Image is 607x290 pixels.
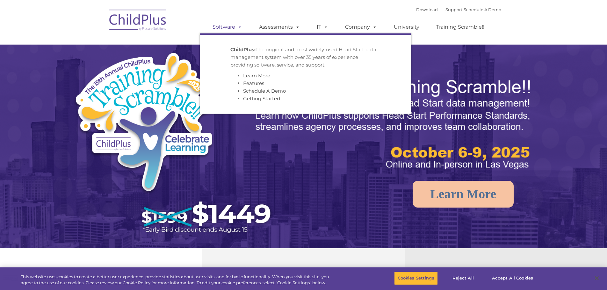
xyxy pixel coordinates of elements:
[89,68,116,73] span: Phone number
[416,7,501,12] font: |
[387,21,426,33] a: University
[445,7,462,12] a: Support
[89,42,108,47] span: Last name
[413,181,514,208] a: Learn More
[230,46,256,53] strong: ChildPlus:
[464,7,501,12] a: Schedule A Demo
[253,21,306,33] a: Assessments
[443,272,483,285] button: Reject All
[230,46,380,69] p: The original and most widely-used Head Start data management system with over 35 years of experie...
[243,73,270,79] a: Learn More
[394,272,438,285] button: Cookies Settings
[206,21,249,33] a: Software
[430,21,491,33] a: Training Scramble!!
[310,21,335,33] a: IT
[21,274,334,286] div: This website uses cookies to create a better user experience, provide statistics about user visit...
[243,80,264,86] a: Features
[488,272,537,285] button: Accept All Cookies
[243,88,286,94] a: Schedule A Demo
[339,21,383,33] a: Company
[416,7,438,12] a: Download
[243,95,280,102] a: Getting Started
[590,271,604,285] button: Close
[106,5,170,37] img: ChildPlus by Procare Solutions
